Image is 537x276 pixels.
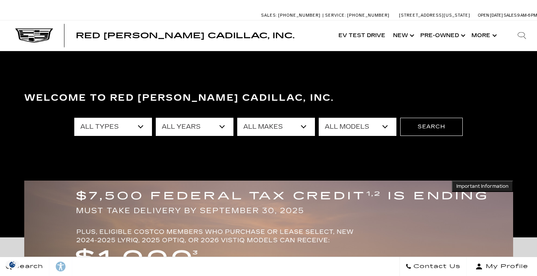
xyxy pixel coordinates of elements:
[323,13,391,17] a: Service: [PHONE_NUMBER]
[76,31,294,40] span: Red [PERSON_NAME] Cadillac, Inc.
[335,20,389,51] a: EV Test Drive
[399,13,470,18] a: [STREET_ADDRESS][US_STATE]
[483,261,528,272] span: My Profile
[4,260,21,268] img: Opt-Out Icon
[467,257,537,276] button: Open user profile menu
[456,183,509,189] span: Important Information
[12,261,43,272] span: Search
[278,13,321,18] span: [PHONE_NUMBER]
[319,118,396,136] select: Filter by model
[15,28,53,43] img: Cadillac Dark Logo with Cadillac White Text
[517,13,537,18] span: 9 AM-6 PM
[261,13,323,17] a: Sales: [PHONE_NUMBER]
[74,118,152,136] select: Filter by type
[400,118,463,136] button: Search
[4,260,21,268] section: Click to Open Cookie Consent Modal
[412,261,460,272] span: Contact Us
[478,13,503,18] span: Open [DATE]
[452,181,513,192] button: Important Information
[347,13,390,18] span: [PHONE_NUMBER]
[325,13,346,18] span: Service:
[237,118,315,136] select: Filter by make
[416,20,468,51] a: Pre-Owned
[156,118,233,136] select: Filter by year
[504,13,517,18] span: Sales:
[24,90,513,106] h3: Welcome to Red [PERSON_NAME] Cadillac, Inc.
[76,32,294,39] a: Red [PERSON_NAME] Cadillac, Inc.
[389,20,416,51] a: New
[468,20,499,51] button: More
[399,257,467,276] a: Contact Us
[261,13,277,18] span: Sales:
